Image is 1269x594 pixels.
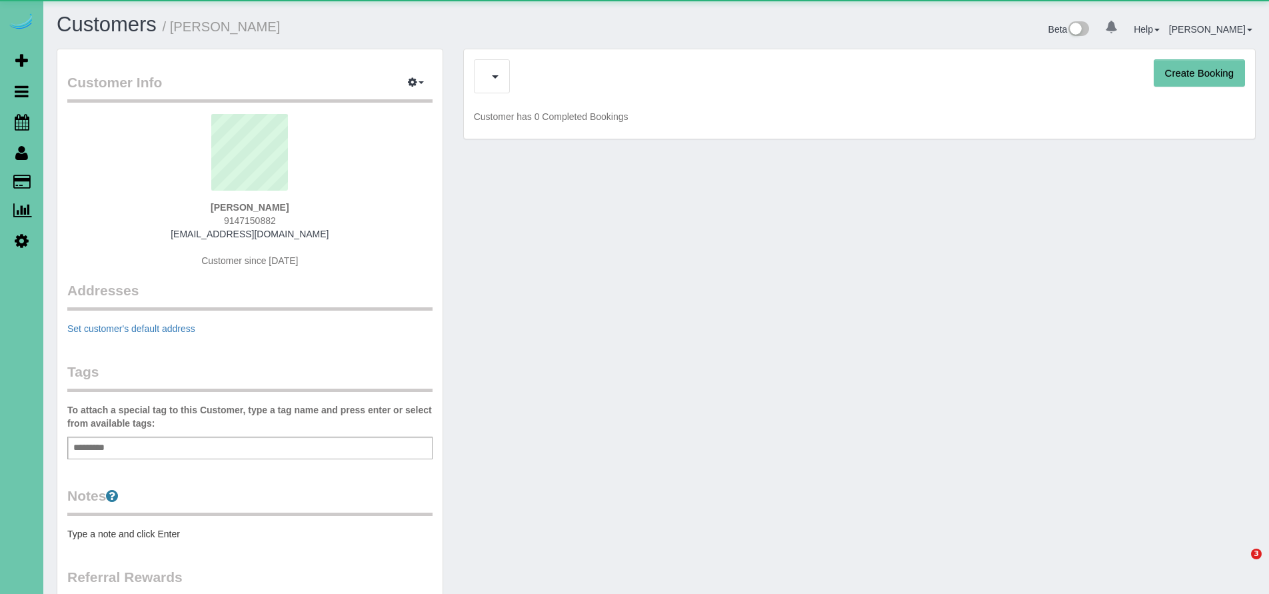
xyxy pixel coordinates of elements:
span: 9147150882 [224,215,276,226]
a: [EMAIL_ADDRESS][DOMAIN_NAME] [171,229,329,239]
small: / [PERSON_NAME] [163,19,281,34]
legend: Notes [67,486,433,516]
span: Customer since [DATE] [201,255,298,266]
a: Beta [1048,24,1090,35]
img: Automaid Logo [8,13,35,32]
p: Customer has 0 Completed Bookings [474,110,1245,123]
button: Create Booking [1154,59,1245,87]
span: 3 [1251,549,1262,559]
legend: Customer Info [67,73,433,103]
a: Customers [57,13,157,36]
legend: Tags [67,362,433,392]
img: New interface [1067,21,1089,39]
iframe: Intercom live chat [1224,549,1256,581]
a: Set customer's default address [67,323,195,334]
a: Help [1134,24,1160,35]
pre: Type a note and click Enter [67,527,433,541]
label: To attach a special tag to this Customer, type a tag name and press enter or select from availabl... [67,403,433,430]
strong: [PERSON_NAME] [211,202,289,213]
a: [PERSON_NAME] [1169,24,1252,35]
